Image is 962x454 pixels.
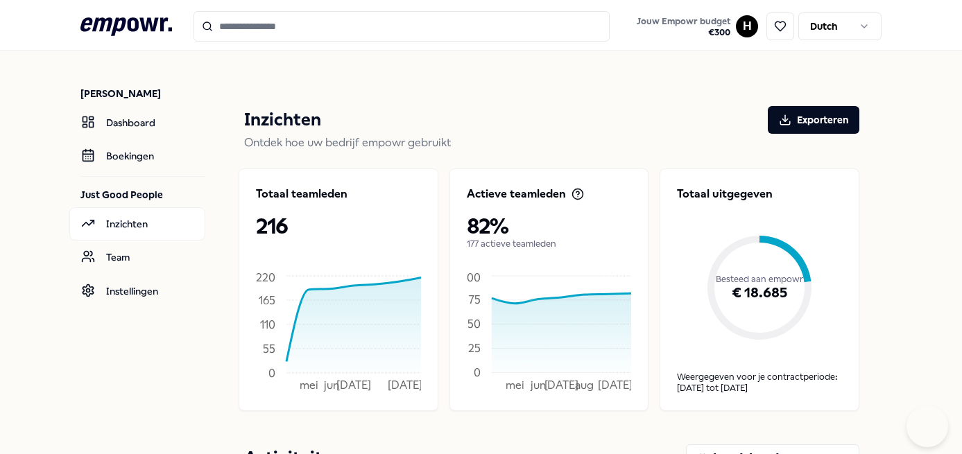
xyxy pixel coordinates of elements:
[263,342,275,355] tspan: 55
[259,293,275,306] tspan: 165
[69,139,205,173] a: Boekingen
[907,405,948,447] iframe: Help Scout Beacon - Open
[463,271,481,284] tspan: 100
[80,188,205,202] p: Just Good People
[244,134,860,152] p: Ontdek hoe uw bedrijf empowr gebruikt
[468,342,481,355] tspan: 25
[677,219,842,340] div: Besteed aan empowr
[469,293,481,306] tspan: 75
[69,106,205,139] a: Dashboard
[256,213,421,238] p: 216
[467,213,632,238] p: 82%
[268,366,275,379] tspan: 0
[544,378,578,392] tspan: [DATE]
[677,383,842,394] div: [DATE] tot [DATE]
[506,378,524,392] tspan: mei
[576,378,594,392] tspan: aug
[598,378,633,392] tspan: [DATE]
[631,12,736,41] a: Jouw Empowr budget€300
[634,13,733,41] button: Jouw Empowr budget€300
[80,87,205,101] p: [PERSON_NAME]
[474,366,481,379] tspan: 0
[768,106,859,134] button: Exporteren
[256,271,275,284] tspan: 220
[677,372,842,383] p: Weergegeven voor je contractperiode:
[677,247,842,340] div: € 18.685
[336,378,371,392] tspan: [DATE]
[69,207,205,241] a: Inzichten
[244,106,321,134] p: Inzichten
[467,317,481,331] tspan: 50
[260,317,275,331] tspan: 110
[467,186,566,202] p: Actieve teamleden
[637,27,730,38] span: € 300
[69,241,205,274] a: Team
[467,238,632,250] p: 177 actieve teamleden
[530,378,546,392] tspan: jun
[323,378,338,392] tspan: jun
[69,274,205,308] a: Instellingen
[736,15,758,37] button: H
[194,11,610,42] input: Search for products, categories or subcategories
[677,186,842,202] p: Totaal uitgegeven
[637,16,730,27] span: Jouw Empowr budget
[299,378,318,392] tspan: mei
[387,378,422,392] tspan: [DATE]
[256,186,347,202] p: Totaal teamleden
